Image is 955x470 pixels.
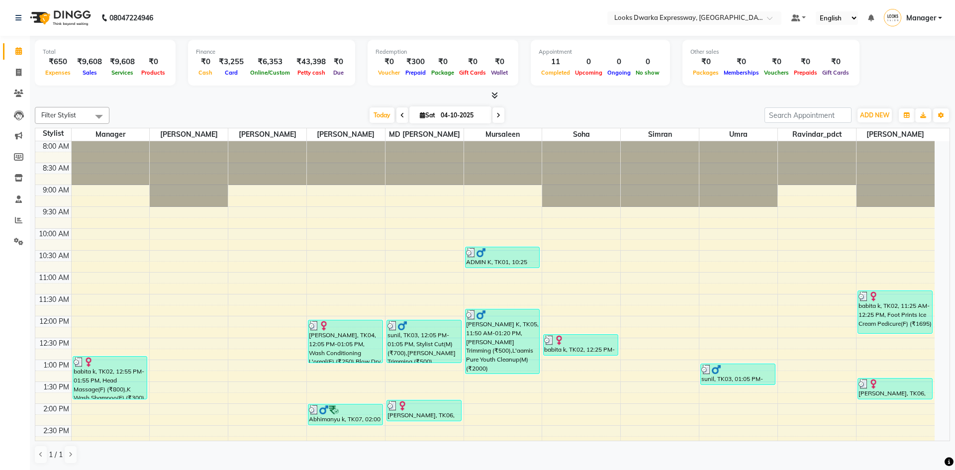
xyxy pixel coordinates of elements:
[37,273,71,283] div: 11:00 AM
[41,185,71,195] div: 9:00 AM
[196,56,215,68] div: ₹0
[228,128,306,141] span: [PERSON_NAME]
[539,56,573,68] div: 11
[37,338,71,349] div: 12:30 PM
[308,404,382,425] div: Abhimanyu k, TK07, 02:00 PM-02:30 PM, [PERSON_NAME] Trimming (₹500)
[906,13,936,23] span: Manager
[37,294,71,305] div: 11:30 AM
[109,4,153,32] b: 08047224946
[49,450,63,460] span: 1 / 1
[387,320,461,363] div: sunil, TK03, 12:05 PM-01:05 PM, Stylist Cut(M) (₹700),[PERSON_NAME] Trimming (₹500)
[41,360,71,371] div: 1:00 PM
[330,56,347,68] div: ₹0
[542,128,620,141] span: Soha
[387,400,461,421] div: [PERSON_NAME], TK06, 01:55 PM-02:25 PM, Stylist Cut(F) (₹1200)
[25,4,94,32] img: logo
[37,229,71,239] div: 10:00 AM
[539,48,662,56] div: Appointment
[573,69,605,76] span: Upcoming
[820,56,852,68] div: ₹0
[385,128,464,141] span: MD [PERSON_NAME]
[466,309,540,374] div: [PERSON_NAME] K, TK05, 11:50 AM-01:20 PM, [PERSON_NAME] Trimming (₹500),L'aamis Pure Youth Cleanu...
[858,291,932,333] div: babita k, TK02, 11:25 AM-12:25 PM, Foot Prints Ice Cream Pedicure(F) (₹1695)
[860,111,889,119] span: ADD NEW
[248,56,292,68] div: ₹6,353
[196,48,347,56] div: Finance
[699,128,777,141] span: Umra
[858,378,932,399] div: [PERSON_NAME], TK06, 01:25 PM-01:55 PM, Classic Pedicure(F) (₹600)
[690,69,721,76] span: Packages
[307,128,385,141] span: [PERSON_NAME]
[109,69,136,76] span: Services
[376,56,402,68] div: ₹0
[690,48,852,56] div: Other sales
[41,141,71,152] div: 8:00 AM
[72,128,150,141] span: Manager
[41,111,76,119] span: Filter Stylist
[621,128,699,141] span: Simran
[73,56,106,68] div: ₹9,608
[37,316,71,327] div: 12:00 PM
[633,69,662,76] span: No show
[35,128,71,139] div: Stylist
[791,56,820,68] div: ₹0
[292,56,330,68] div: ₹43,398
[539,69,573,76] span: Completed
[457,69,488,76] span: Gift Cards
[376,48,510,56] div: Redemption
[41,382,71,392] div: 1:30 PM
[884,9,901,26] img: Manager
[417,111,438,119] span: Sat
[139,56,168,68] div: ₹0
[80,69,99,76] span: Sales
[376,69,402,76] span: Voucher
[73,357,147,399] div: babita k, TK02, 12:55 PM-01:55 PM, Head Massage(F) (₹800),K Wash Shampoo(F) (₹300)
[43,48,168,56] div: Total
[466,247,540,268] div: ADMIN K, TK01, 10:25 AM-10:55 AM, Wash Shampoo(F) (₹150)
[429,69,457,76] span: Package
[762,56,791,68] div: ₹0
[41,404,71,414] div: 2:00 PM
[690,56,721,68] div: ₹0
[544,335,618,355] div: babita k, TK02, 12:25 PM-12:55 PM, Gel [MEDICAL_DATA] (₹150)
[721,56,762,68] div: ₹0
[762,69,791,76] span: Vouchers
[308,320,382,363] div: [PERSON_NAME], TK04, 12:05 PM-01:05 PM, Wash Conditioning L'oreal(F) (₹250),Blow Dry Stylist(F)* ...
[222,69,240,76] span: Card
[248,69,292,76] span: Online/Custom
[858,108,892,122] button: ADD NEW
[43,69,73,76] span: Expenses
[331,69,346,76] span: Due
[403,69,428,76] span: Prepaid
[633,56,662,68] div: 0
[215,56,248,68] div: ₹3,255
[41,207,71,217] div: 9:30 AM
[43,56,73,68] div: ₹650
[791,69,820,76] span: Prepaids
[573,56,605,68] div: 0
[41,163,71,174] div: 8:30 AM
[196,69,215,76] span: Cash
[295,69,328,76] span: Petty cash
[37,251,71,261] div: 10:30 AM
[605,69,633,76] span: Ongoing
[721,69,762,76] span: Memberships
[701,364,775,384] div: sunil, TK03, 01:05 PM-01:35 PM, Eyebrows (₹200)
[370,107,394,123] span: Today
[464,128,542,141] span: Mursaleen
[438,108,487,123] input: 2025-10-04
[488,56,510,68] div: ₹0
[457,56,488,68] div: ₹0
[764,107,852,123] input: Search Appointment
[41,426,71,436] div: 2:30 PM
[488,69,510,76] span: Wallet
[605,56,633,68] div: 0
[778,128,856,141] span: Ravindar_pdct
[857,128,935,141] span: [PERSON_NAME]
[150,128,228,141] span: [PERSON_NAME]
[820,69,852,76] span: Gift Cards
[139,69,168,76] span: Products
[402,56,429,68] div: ₹300
[106,56,139,68] div: ₹9,608
[429,56,457,68] div: ₹0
